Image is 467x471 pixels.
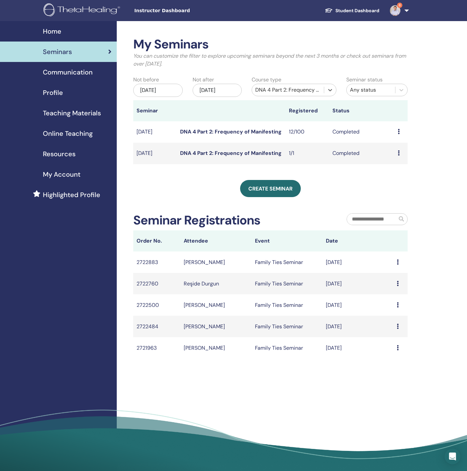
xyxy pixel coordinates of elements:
td: 2722760 [133,273,180,294]
th: Status [329,100,394,121]
span: Create seminar [248,185,293,192]
th: Attendee [180,230,251,251]
a: Create seminar [240,180,301,197]
span: Seminars [43,47,72,57]
span: Highlighted Profile [43,190,100,200]
div: [DATE] [133,84,183,97]
td: [DATE] [323,337,393,359]
td: Completed [329,143,394,164]
a: DNA 4 Part 2: Frequency of Manifesting [180,128,282,135]
td: Family Ties Seminar [252,337,323,359]
td: [PERSON_NAME] [180,294,251,316]
img: default.jpg [390,5,400,16]
td: 2722500 [133,294,180,316]
td: 2721963 [133,337,180,359]
td: Reşide Durgun [180,273,251,294]
th: Order No. [133,230,180,251]
a: DNA 4 Part 2: Frequency of Manifesting [180,150,282,157]
p: You can customize the filter to explore upcoming seminars beyond the next 3 months or check out s... [133,52,408,68]
div: Open Intercom Messenger [445,449,460,464]
td: [DATE] [323,251,393,273]
td: [DATE] [323,316,393,337]
td: [PERSON_NAME] [180,337,251,359]
span: Teaching Materials [43,108,101,118]
td: Completed [329,121,394,143]
span: Communication [43,67,93,77]
a: Student Dashboard [320,5,385,17]
span: Instructor Dashboard [134,7,233,14]
th: Registered [286,100,329,121]
img: logo.png [44,3,122,18]
td: [DATE] [323,273,393,294]
span: My Account [43,169,80,179]
span: 8 [397,3,402,8]
span: Resources [43,149,76,159]
img: graduation-cap-white.svg [325,8,333,13]
span: Online Teaching [43,129,93,138]
td: Family Ties Seminar [252,273,323,294]
td: [PERSON_NAME] [180,316,251,337]
span: Profile [43,88,63,98]
td: 1/1 [286,143,329,164]
label: Seminar status [346,76,383,84]
span: Home [43,26,61,36]
th: Seminar [133,100,177,121]
div: Any status [350,86,392,94]
td: [DATE] [133,143,177,164]
h2: My Seminars [133,37,408,52]
label: Not after [193,76,214,84]
td: Family Ties Seminar [252,316,323,337]
label: Not before [133,76,159,84]
td: 12/100 [286,121,329,143]
h2: Seminar Registrations [133,213,260,228]
td: 2722484 [133,316,180,337]
div: [DATE] [193,84,242,97]
label: Course type [252,76,281,84]
td: [DATE] [133,121,177,143]
div: DNA 4 Part 2: Frequency of Manifesting [255,86,321,94]
td: Family Ties Seminar [252,251,323,273]
td: [PERSON_NAME] [180,251,251,273]
th: Date [323,230,393,251]
th: Event [252,230,323,251]
td: 2722883 [133,251,180,273]
td: Family Ties Seminar [252,294,323,316]
td: [DATE] [323,294,393,316]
